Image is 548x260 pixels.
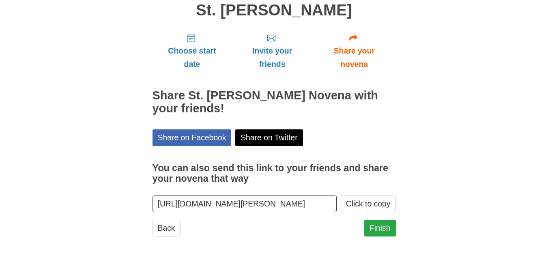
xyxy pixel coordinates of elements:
h3: You can also send this link to your friends and share your novena that way [153,163,396,184]
a: Back [153,220,181,236]
a: Invite your friends [232,27,312,75]
a: Finish [364,220,396,236]
a: Choose start date [153,27,232,75]
span: Share your novena [321,44,388,71]
h2: Share St. [PERSON_NAME] Novena with your friends! [153,89,396,115]
h1: St. [PERSON_NAME] [153,2,396,19]
a: Share on Facebook [153,129,232,146]
span: Choose start date [161,44,224,71]
a: Share on Twitter [235,129,303,146]
span: Invite your friends [240,44,304,71]
a: Share your novena [313,27,396,75]
button: Click to copy [341,196,396,212]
